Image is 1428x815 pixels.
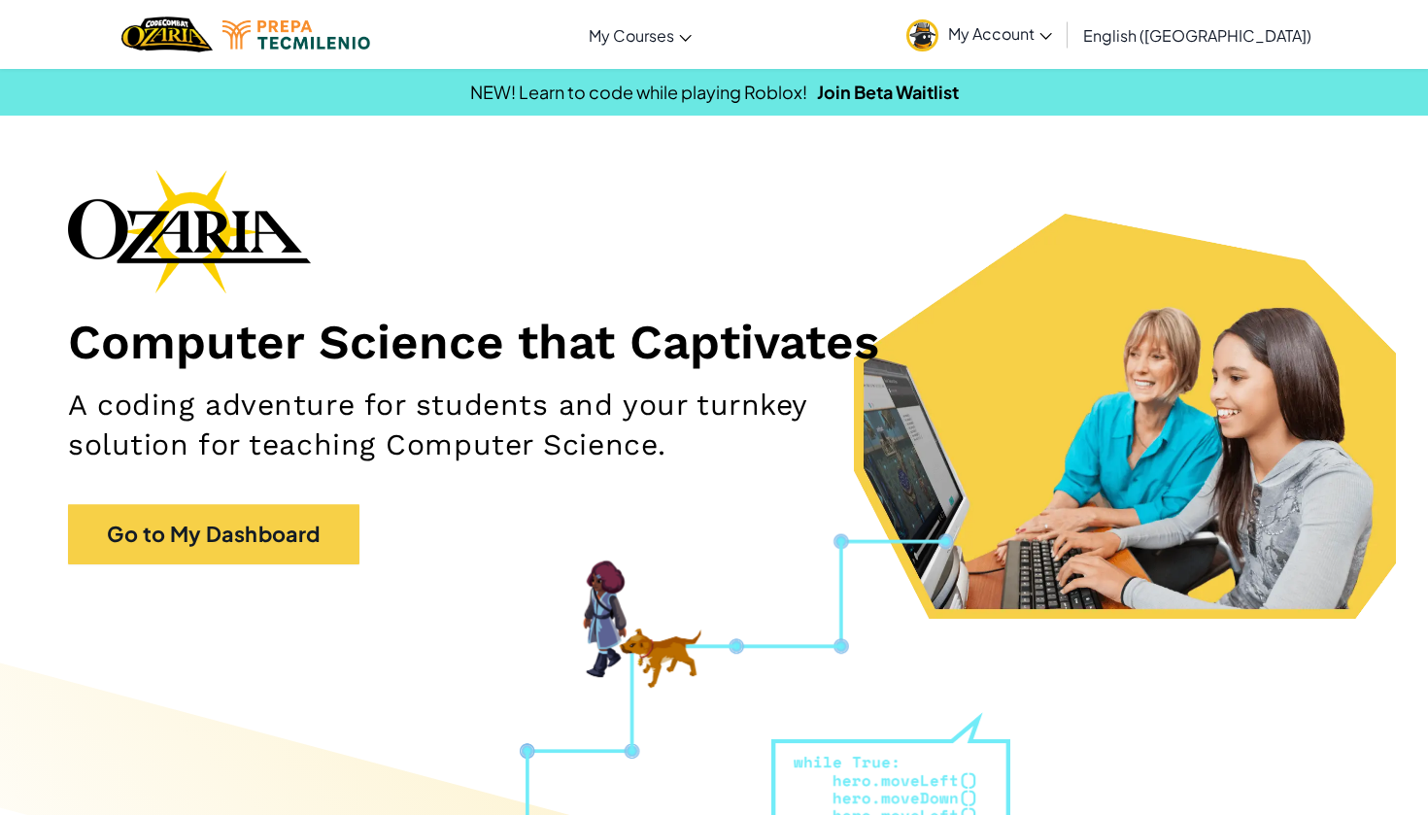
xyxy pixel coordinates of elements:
[589,25,674,46] span: My Courses
[1073,9,1321,61] a: English ([GEOGRAPHIC_DATA])
[121,15,212,54] a: Ozaria by CodeCombat logo
[68,386,934,465] h2: A coding adventure for students and your turnkey solution for teaching Computer Science.
[579,9,701,61] a: My Courses
[68,313,1360,371] h1: Computer Science that Captivates
[897,4,1062,65] a: My Account
[906,19,938,51] img: avatar
[470,81,807,103] span: NEW! Learn to code while playing Roblox!
[68,169,311,293] img: Ozaria branding logo
[68,504,359,564] a: Go to My Dashboard
[948,23,1052,44] span: My Account
[222,20,370,50] img: Tecmilenio logo
[817,81,959,103] a: Join Beta Waitlist
[121,15,212,54] img: Home
[1083,25,1311,46] span: English ([GEOGRAPHIC_DATA])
